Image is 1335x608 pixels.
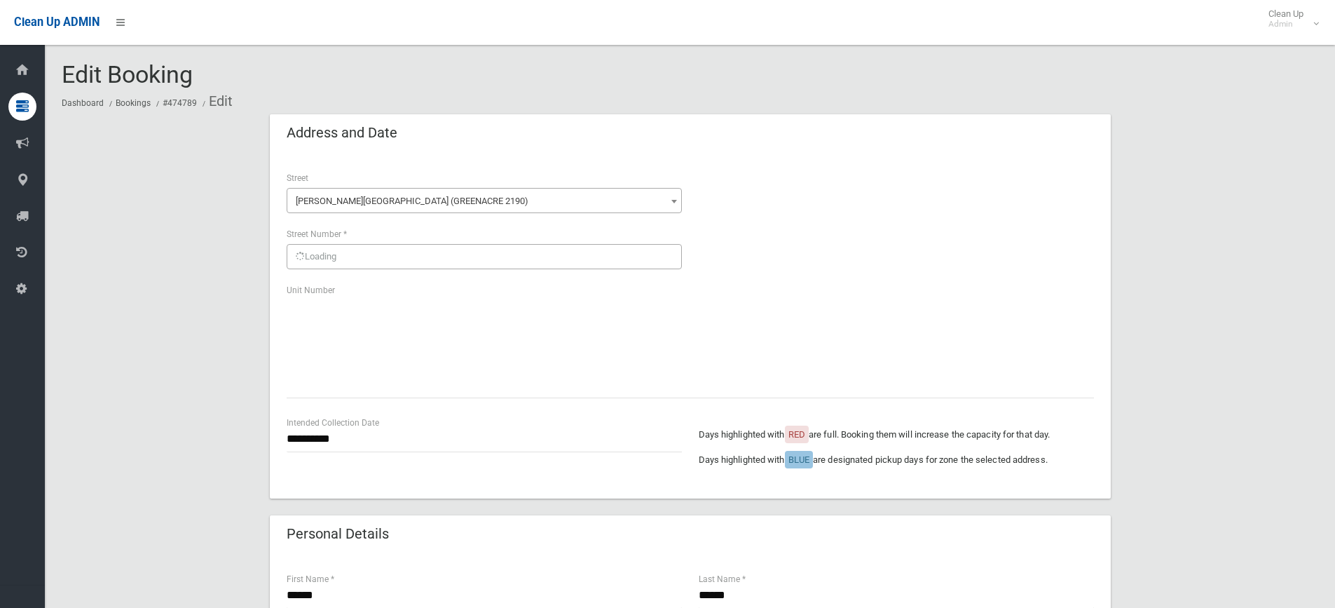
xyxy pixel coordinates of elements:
header: Address and Date [270,119,414,147]
a: Dashboard [62,98,104,108]
small: Admin [1268,19,1303,29]
header: Personal Details [270,520,406,548]
span: Rawson Road (GREENACRE 2190) [287,188,682,213]
span: RED [788,429,805,440]
span: Clean Up [1261,8,1317,29]
span: BLUE [788,454,809,465]
a: #474789 [163,98,197,108]
span: Rawson Road (GREENACRE 2190) [290,191,678,211]
li: Edit [199,88,233,114]
span: Clean Up ADMIN [14,15,100,29]
span: Edit Booking [62,60,193,88]
p: Days highlighted with are full. Booking them will increase the capacity for that day. [699,426,1094,443]
div: Loading [287,244,682,269]
p: Days highlighted with are designated pickup days for zone the selected address. [699,452,1094,468]
a: Bookings [116,98,151,108]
